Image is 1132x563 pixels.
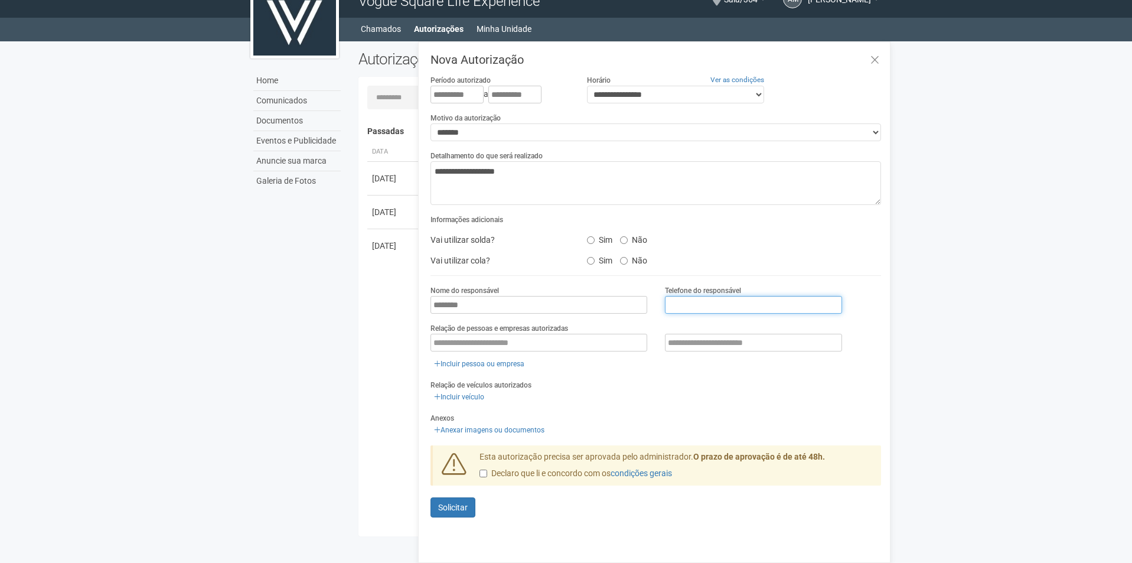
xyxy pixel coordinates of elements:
[430,413,454,424] label: Anexos
[587,231,612,245] label: Sim
[620,257,628,265] input: Não
[253,151,341,171] a: Anuncie sua marca
[414,21,464,37] a: Autorizações
[422,231,578,249] div: Vai utilizar solda?
[253,111,341,131] a: Documentos
[253,91,341,111] a: Comunicados
[430,424,548,437] a: Anexar imagens ou documentos
[587,75,611,86] label: Horário
[620,252,647,266] label: Não
[367,142,420,162] th: Data
[471,451,882,486] div: Esta autorização precisa ser aprovada pelo administrador.
[665,285,741,296] label: Telefone do responsável
[479,468,672,480] label: Declaro que li e concordo com os
[367,127,873,136] h4: Passadas
[358,50,611,68] h2: Autorizações
[587,257,595,265] input: Sim
[430,214,503,225] label: Informações adicionais
[693,452,825,461] strong: O prazo de aprovação é de até 48h.
[587,236,595,244] input: Sim
[430,113,501,123] label: Motivo da autorização
[430,54,881,66] h3: Nova Autorização
[430,86,569,103] div: a
[372,173,416,184] div: [DATE]
[430,357,528,370] a: Incluir pessoa ou empresa
[253,71,341,91] a: Home
[430,497,475,518] button: Solicitar
[422,252,578,269] div: Vai utilizar cola?
[477,21,531,37] a: Minha Unidade
[430,390,488,403] a: Incluir veículo
[253,131,341,151] a: Eventos e Publicidade
[430,75,491,86] label: Período autorizado
[372,240,416,252] div: [DATE]
[372,206,416,218] div: [DATE]
[620,236,628,244] input: Não
[430,323,568,334] label: Relação de pessoas e empresas autorizadas
[430,380,531,390] label: Relação de veículos autorizados
[253,171,341,191] a: Galeria de Fotos
[430,151,543,161] label: Detalhamento do que será realizado
[620,231,647,245] label: Não
[430,285,499,296] label: Nome do responsável
[587,252,612,266] label: Sim
[479,470,487,477] input: Declaro que li e concordo com oscondições gerais
[611,468,672,478] a: condições gerais
[361,21,401,37] a: Chamados
[438,503,468,512] span: Solicitar
[710,76,764,84] a: Ver as condições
